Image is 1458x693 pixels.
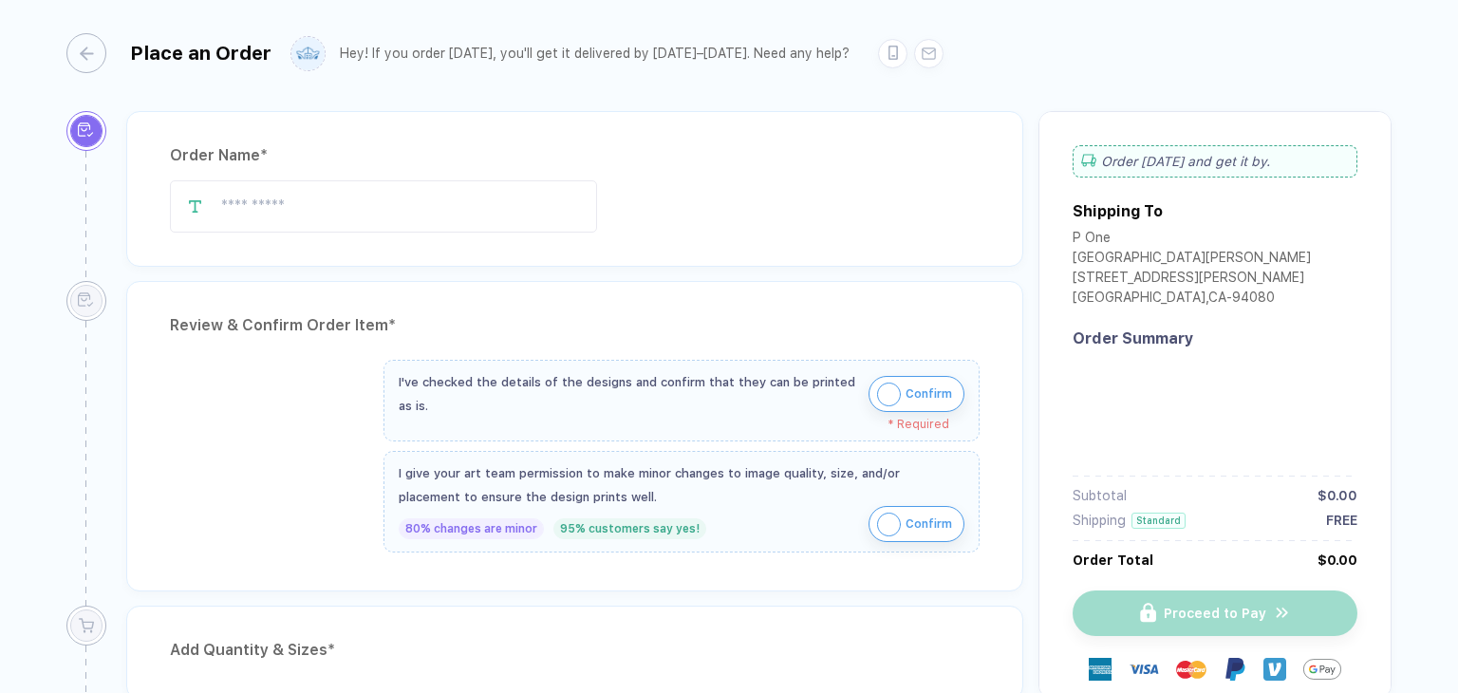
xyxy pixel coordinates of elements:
[1073,270,1311,290] div: [STREET_ADDRESS][PERSON_NAME]
[1089,658,1112,681] img: express
[869,376,964,412] button: iconConfirm
[291,37,325,70] img: user profile
[399,461,964,509] div: I give your art team permission to make minor changes to image quality, size, and/or placement to...
[1073,329,1357,347] div: Order Summary
[1176,654,1206,684] img: master-card
[1073,230,1311,250] div: P One
[1131,513,1186,529] div: Standard
[1263,658,1286,681] img: Venmo
[170,140,980,171] div: Order Name
[1318,488,1357,503] div: $0.00
[170,635,980,665] div: Add Quantity & Sizes
[1073,290,1311,309] div: [GEOGRAPHIC_DATA] , CA - 94080
[1073,553,1153,568] div: Order Total
[869,506,964,542] button: iconConfirm
[1073,202,1163,220] div: Shipping To
[1303,650,1341,688] img: Google Pay
[1326,513,1357,528] div: FREE
[877,513,901,536] img: icon
[877,383,901,406] img: icon
[399,370,859,418] div: I've checked the details of the designs and confirm that they can be printed as is.
[553,518,706,539] div: 95% customers say yes!
[906,379,952,409] span: Confirm
[130,42,271,65] div: Place an Order
[906,509,952,539] span: Confirm
[340,46,850,62] div: Hey! If you order [DATE], you'll get it delivered by [DATE]–[DATE]. Need any help?
[170,310,980,341] div: Review & Confirm Order Item
[1318,553,1357,568] div: $0.00
[399,418,949,431] div: * Required
[1073,513,1126,528] div: Shipping
[1073,250,1311,270] div: [GEOGRAPHIC_DATA][PERSON_NAME]
[399,518,544,539] div: 80% changes are minor
[1073,488,1127,503] div: Subtotal
[1224,658,1246,681] img: Paypal
[1129,654,1159,684] img: visa
[1073,145,1357,178] div: Order [DATE] and get it by .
